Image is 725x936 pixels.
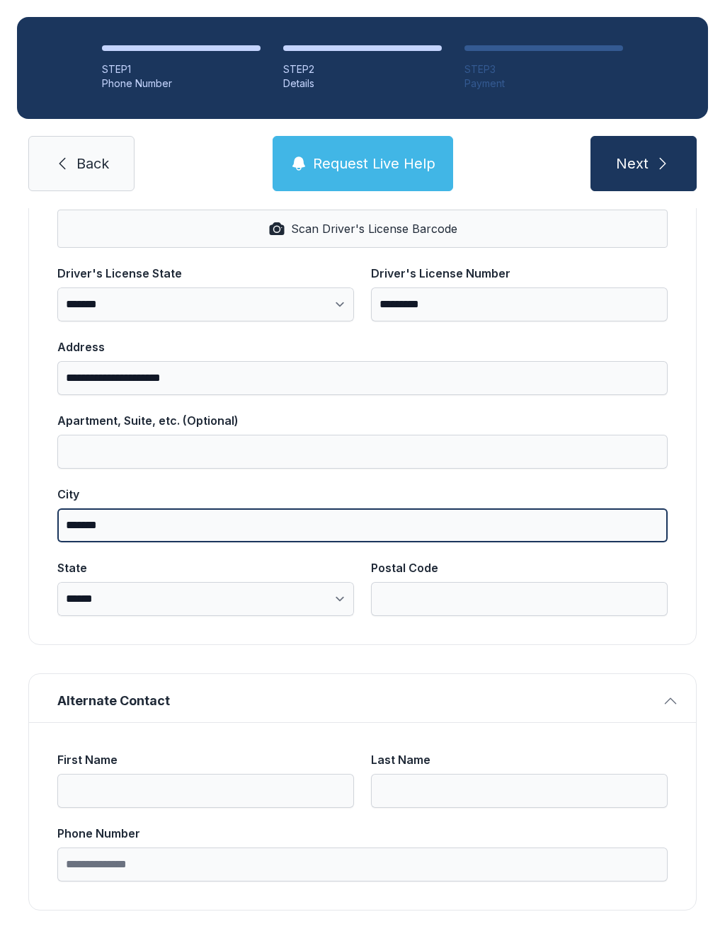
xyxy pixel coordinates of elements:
div: Details [283,76,442,91]
span: Scan Driver's License Barcode [291,220,457,237]
span: Back [76,154,109,173]
div: Apartment, Suite, etc. (Optional) [57,412,668,429]
input: Phone Number [57,847,668,881]
div: Phone Number [57,825,668,842]
span: Request Live Help [313,154,435,173]
input: Apartment, Suite, etc. (Optional) [57,435,668,469]
div: STEP 1 [102,62,261,76]
div: Postal Code [371,559,668,576]
div: State [57,559,354,576]
div: Driver's License State [57,265,354,282]
span: Alternate Contact [57,691,656,711]
div: Last Name [371,751,668,768]
input: City [57,508,668,542]
input: Driver's License Number [371,287,668,321]
div: First Name [57,751,354,768]
input: Address [57,361,668,395]
div: Address [57,338,668,355]
button: Alternate Contact [29,674,696,722]
div: City [57,486,668,503]
div: STEP 3 [464,62,623,76]
div: Payment [464,76,623,91]
input: Postal Code [371,582,668,616]
div: Driver's License Number [371,265,668,282]
select: Driver's License State [57,287,354,321]
span: Next [616,154,649,173]
input: Last Name [371,774,668,808]
div: Phone Number [102,76,261,91]
div: STEP 2 [283,62,442,76]
select: State [57,582,354,616]
input: First Name [57,774,354,808]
